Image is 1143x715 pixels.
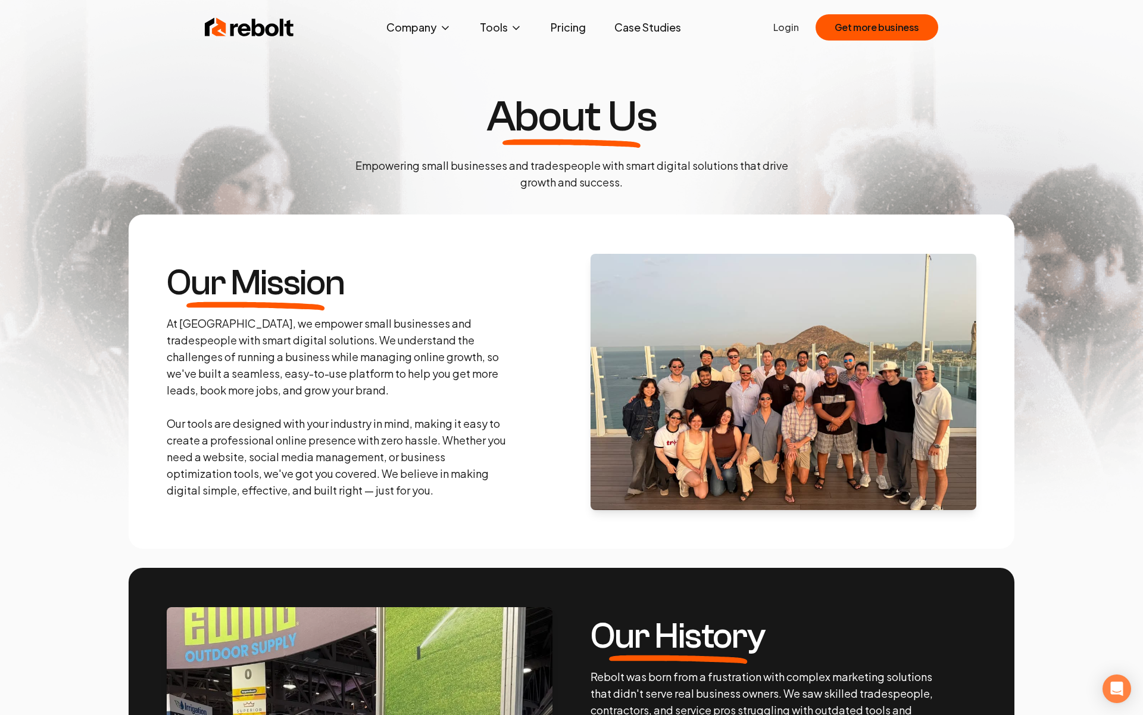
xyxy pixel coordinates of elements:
button: Tools [470,15,532,39]
a: Login [773,20,799,35]
a: Pricing [541,15,595,39]
img: Rebolt Logo [205,15,294,39]
img: About [591,254,976,510]
h1: About Us [486,95,657,138]
h3: Our Mission [167,265,345,301]
p: At [GEOGRAPHIC_DATA], we empower small businesses and tradespeople with smart digital solutions. ... [167,315,510,499]
button: Get more business [816,14,938,41]
h3: Our History [591,618,766,654]
button: Company [377,15,461,39]
a: Case Studies [605,15,691,39]
div: Open Intercom Messenger [1103,674,1131,703]
p: Empowering small businesses and tradespeople with smart digital solutions that drive growth and s... [345,157,798,191]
